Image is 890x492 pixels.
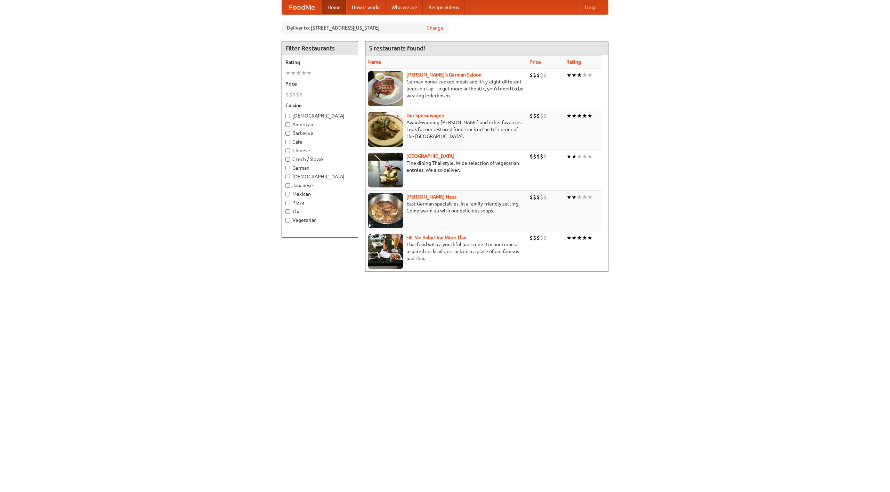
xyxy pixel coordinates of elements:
li: $ [540,234,543,242]
li: $ [536,234,540,242]
a: Home [322,0,346,14]
div: Deliver to: [STREET_ADDRESS][US_STATE] [282,22,448,34]
li: $ [536,153,540,160]
label: [DEMOGRAPHIC_DATA] [285,173,354,180]
label: Chinese [285,147,354,154]
input: [DEMOGRAPHIC_DATA] [285,114,290,118]
label: Pizza [285,199,354,206]
li: $ [533,234,536,242]
img: kohlhaus.jpg [368,193,403,228]
li: ★ [577,71,582,79]
a: Rating [566,59,581,65]
input: Chinese [285,148,290,153]
li: $ [529,112,533,120]
li: $ [543,71,547,79]
a: [PERSON_NAME]'s German Saloon [406,72,482,78]
li: $ [543,234,547,242]
li: ★ [582,153,587,160]
li: ★ [582,234,587,242]
li: $ [299,91,303,98]
li: ★ [587,234,592,242]
li: ★ [566,234,572,242]
li: $ [540,71,543,79]
li: $ [296,91,299,98]
a: [PERSON_NAME] Haus [406,194,456,200]
a: Name [368,59,381,65]
input: Thai [285,209,290,214]
img: satay.jpg [368,153,403,187]
a: Who we are [386,0,423,14]
a: [GEOGRAPHIC_DATA] [406,153,454,159]
li: ★ [301,69,306,77]
a: How it works [346,0,386,14]
h5: Rating [285,59,354,66]
p: Thai food with a youthful bar scene. Try our tropical inspired cocktails, or tuck into a plate of... [368,241,524,262]
a: Recipe videos [423,0,464,14]
li: ★ [587,112,592,120]
label: Thai [285,208,354,215]
a: Der Speisewagen [406,113,444,118]
label: Cafe [285,138,354,145]
input: Cafe [285,140,290,144]
li: ★ [587,153,592,160]
li: ★ [582,71,587,79]
li: $ [540,153,543,160]
a: Change [427,24,443,31]
img: speisewagen.jpg [368,112,403,147]
input: Barbecue [285,131,290,136]
li: $ [540,193,543,201]
li: $ [533,153,536,160]
li: $ [533,193,536,201]
input: Vegetarian [285,218,290,223]
li: ★ [577,112,582,120]
label: Japanese [285,182,354,189]
li: $ [529,71,533,79]
p: Fine dining Thai-style. Wide selection of vegetarian entrées. We also deliver. [368,160,524,174]
label: Mexican [285,191,354,197]
label: Czech / Slovak [285,156,354,163]
li: $ [543,193,547,201]
input: [DEMOGRAPHIC_DATA] [285,175,290,179]
input: Mexican [285,192,290,196]
li: ★ [572,193,577,201]
input: American [285,122,290,127]
a: FoodMe [282,0,322,14]
li: ★ [582,112,587,120]
li: ★ [572,112,577,120]
li: $ [529,234,533,242]
label: American [285,121,354,128]
a: Hit Me Baby One More Thai [406,235,467,240]
li: $ [536,71,540,79]
a: Help [580,0,601,14]
h4: Filter Restaurants [282,41,358,55]
label: Barbecue [285,130,354,137]
li: ★ [566,153,572,160]
li: ★ [566,193,572,201]
input: Pizza [285,201,290,205]
li: ★ [572,234,577,242]
img: esthers.jpg [368,71,403,106]
label: [DEMOGRAPHIC_DATA] [285,112,354,119]
li: $ [543,112,547,120]
li: $ [285,91,289,98]
li: $ [536,112,540,120]
input: German [285,166,290,170]
li: $ [533,112,536,120]
li: ★ [587,71,592,79]
li: ★ [291,69,296,77]
li: ★ [587,193,592,201]
li: ★ [577,234,582,242]
li: ★ [577,193,582,201]
a: Price [529,59,541,65]
li: $ [540,112,543,120]
input: Japanese [285,183,290,188]
li: $ [533,71,536,79]
li: $ [529,153,533,160]
img: babythai.jpg [368,234,403,269]
li: ★ [306,69,311,77]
